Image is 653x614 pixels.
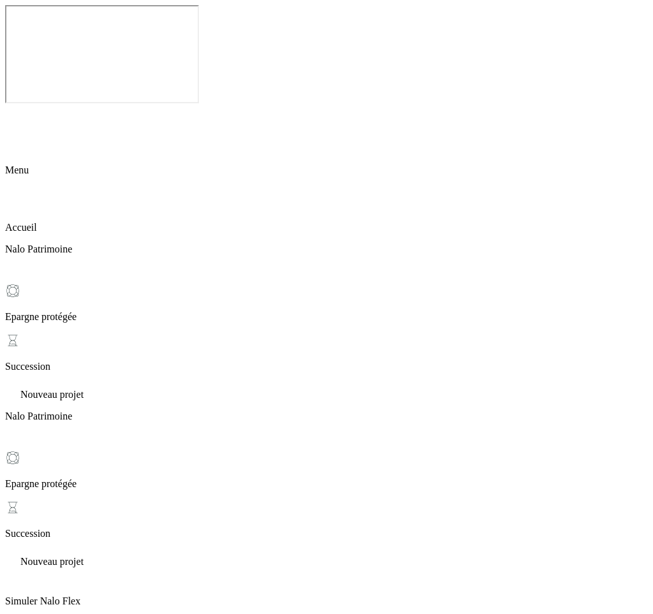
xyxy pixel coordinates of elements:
[5,283,648,323] div: Epargne protégée
[20,556,84,567] span: Nouveau projet
[5,164,29,175] span: Menu
[5,567,648,607] div: Simuler Nalo Flex
[5,450,648,490] div: Epargne protégée
[5,361,648,372] p: Succession
[5,244,648,255] p: Nalo Patrimoine
[20,389,84,400] span: Nouveau projet
[5,500,648,539] div: Succession
[5,333,648,372] div: Succession
[5,411,648,422] p: Nalo Patrimoine
[5,550,648,567] div: Nouveau projet
[5,478,648,490] p: Epargne protégée
[5,311,648,323] p: Epargne protégée
[5,194,648,233] div: Accueil
[5,596,648,607] p: Simuler Nalo Flex
[5,222,648,233] p: Accueil
[5,383,648,400] div: Nouveau projet
[5,528,648,539] p: Succession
